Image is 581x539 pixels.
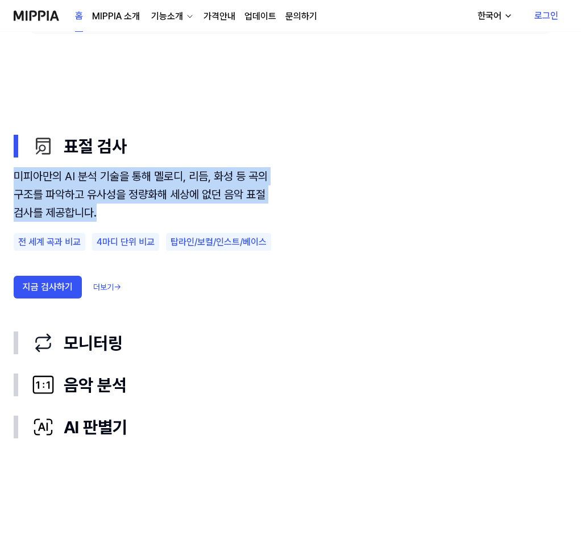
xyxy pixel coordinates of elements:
[92,233,159,251] div: 4마디 단위 비교
[244,10,276,23] a: 업데이트
[14,167,567,322] div: 표절 검사
[14,276,82,298] button: 지금 검사하기
[32,373,567,397] div: 음악 분석
[75,1,83,32] a: 홈
[93,282,121,293] a: 더보기→
[475,9,504,23] div: 한국어
[204,10,235,23] a: 가격안내
[149,10,194,23] button: 기능소개
[149,10,185,23] div: 기능소개
[14,364,567,406] button: 음악 분석
[92,10,140,23] a: MIPPIA 소개
[285,10,317,23] a: 문의하기
[14,125,567,167] button: 표절 검사
[14,233,85,251] div: 전 세계 곡과 비교
[32,415,567,439] div: AI 판별기
[468,5,520,27] button: 한국어
[32,134,567,158] div: 표절 검사
[14,322,567,364] button: 모니터링
[14,167,272,222] div: 미피아만의 AI 분석 기술을 통해 멜로디, 리듬, 화성 등 곡의 구조를 파악하고 유사성을 정량화해 세상에 없던 음악 표절 검사를 제공합니다.
[32,331,567,355] div: 모니터링
[166,233,271,251] div: 탑라인/보컬/인스트/베이스
[14,406,567,448] button: AI 판별기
